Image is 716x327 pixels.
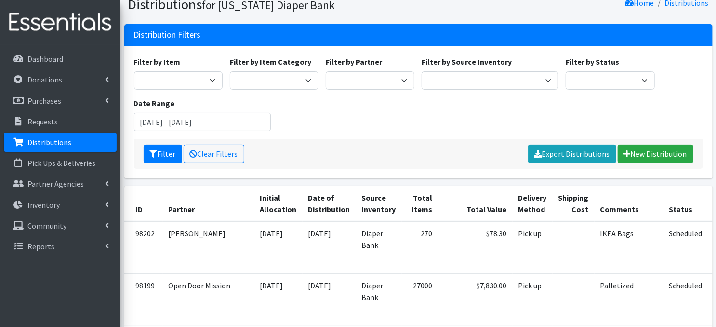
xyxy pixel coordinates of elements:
p: Inventory [27,200,60,210]
td: 27000 [402,273,438,326]
a: Pick Ups & Deliveries [4,153,117,173]
label: Filter by Status [566,56,619,68]
td: Pick up [513,273,553,326]
th: Source Inventory [356,186,402,221]
td: 270 [402,221,438,274]
td: $78.30 [438,221,513,274]
button: Filter [144,145,182,163]
label: Filter by Item Category [230,56,311,68]
label: Filter by Source Inventory [422,56,512,68]
p: Dashboard [27,54,63,64]
a: Distributions [4,133,117,152]
a: Clear Filters [184,145,244,163]
td: Palletized [595,273,663,326]
th: Initial Allocation [254,186,303,221]
p: Distributions [27,137,71,147]
a: Donations [4,70,117,89]
td: IKEA Bags [595,221,663,274]
label: Filter by Partner [326,56,382,68]
th: Comments [595,186,663,221]
th: Shipping Cost [553,186,595,221]
label: Date Range [134,97,175,109]
td: 98202 [124,221,163,274]
img: HumanEssentials [4,6,117,39]
p: Purchases [27,96,61,106]
th: Total Items [402,186,438,221]
p: Donations [27,75,62,84]
td: Scheduled [663,221,708,274]
td: [PERSON_NAME] [163,221,254,274]
a: Export Distributions [528,145,616,163]
td: [DATE] [303,273,356,326]
th: Delivery Method [513,186,553,221]
h3: Distribution Filters [134,30,201,40]
a: Dashboard [4,49,117,68]
p: Partner Agencies [27,179,84,189]
td: [DATE] [254,273,303,326]
td: $7,830.00 [438,273,513,326]
a: Community [4,216,117,235]
a: Partner Agencies [4,174,117,193]
p: Pick Ups & Deliveries [27,158,95,168]
a: New Distribution [618,145,693,163]
a: Inventory [4,195,117,215]
td: [DATE] [303,221,356,274]
th: Total Value [438,186,513,221]
th: ID [124,186,163,221]
th: Status [663,186,708,221]
p: Community [27,221,66,231]
td: Diaper Bank [356,221,402,274]
label: Filter by Item [134,56,181,68]
td: 98199 [124,273,163,326]
td: Open Door Mission [163,273,254,326]
a: Requests [4,112,117,131]
th: Date of Distribution [303,186,356,221]
a: Purchases [4,91,117,110]
td: Pick up [513,221,553,274]
a: Reports [4,237,117,256]
p: Requests [27,117,58,126]
td: Scheduled [663,273,708,326]
p: Reports [27,242,54,251]
td: Diaper Bank [356,273,402,326]
input: January 1, 2011 - December 31, 2011 [134,113,271,131]
td: [DATE] [254,221,303,274]
th: Partner [163,186,254,221]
